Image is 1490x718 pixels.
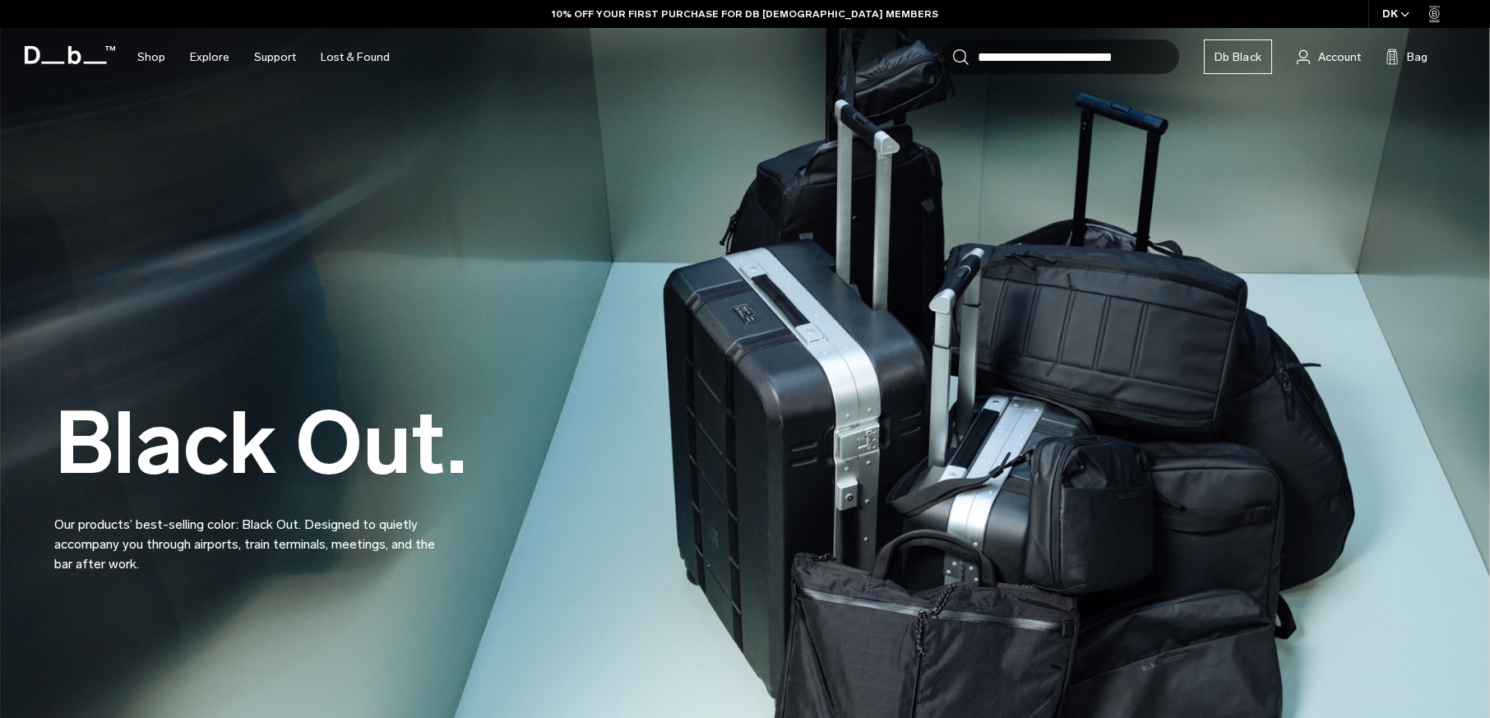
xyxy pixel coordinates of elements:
[190,28,229,86] a: Explore
[321,28,390,86] a: Lost & Found
[1407,49,1428,66] span: Bag
[1318,49,1361,66] span: Account
[1386,47,1428,67] button: Bag
[1297,47,1361,67] a: Account
[552,7,938,21] a: 10% OFF YOUR FIRST PURCHASE FOR DB [DEMOGRAPHIC_DATA] MEMBERS
[137,28,165,86] a: Shop
[125,28,402,86] nav: Main Navigation
[54,495,449,574] p: Our products’ best-selling color: Black Out. Designed to quietly accompany you through airports, ...
[1204,39,1272,74] a: Db Black
[254,28,296,86] a: Support
[54,401,467,487] h2: Black Out.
